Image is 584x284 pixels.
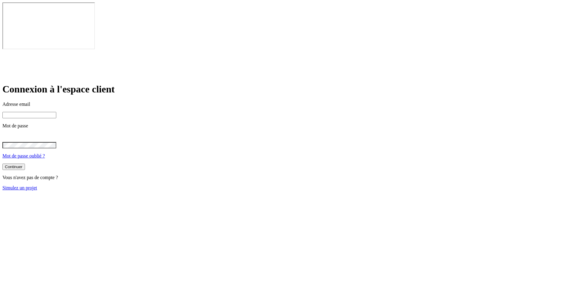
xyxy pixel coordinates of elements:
[2,153,45,158] a: Mot de passe oublié ?
[2,185,37,190] a: Simulez un projet
[2,84,582,95] h1: Connexion à l'espace client
[2,175,582,180] p: Vous n'avez pas de compte ?
[5,165,23,169] div: Continuer
[2,123,582,129] p: Mot de passe
[2,164,25,170] button: Continuer
[2,102,582,107] p: Adresse email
